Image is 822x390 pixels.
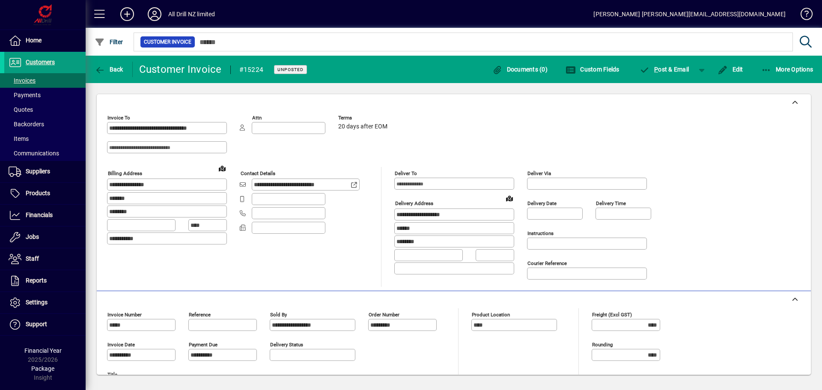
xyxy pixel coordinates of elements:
[4,205,86,226] a: Financials
[270,312,287,318] mat-label: Sold by
[640,66,689,73] span: ost & Email
[9,121,44,128] span: Backorders
[270,342,303,348] mat-label: Delivery status
[26,211,53,218] span: Financials
[527,200,557,206] mat-label: Delivery date
[113,6,141,22] button: Add
[592,342,613,348] mat-label: Rounding
[252,115,262,121] mat-label: Attn
[107,372,117,378] mat-label: Title
[503,191,516,205] a: View on map
[4,30,86,51] a: Home
[635,62,694,77] button: Post & Email
[4,131,86,146] a: Items
[718,66,743,73] span: Edit
[92,34,125,50] button: Filter
[26,299,48,306] span: Settings
[527,230,554,236] mat-label: Instructions
[26,190,50,196] span: Products
[26,233,39,240] span: Jobs
[107,312,142,318] mat-label: Invoice number
[26,255,39,262] span: Staff
[794,2,811,30] a: Knowledge Base
[654,66,658,73] span: P
[4,88,86,102] a: Payments
[4,146,86,161] a: Communications
[277,67,304,72] span: Unposted
[189,342,217,348] mat-label: Payment due
[715,62,745,77] button: Edit
[24,347,62,354] span: Financial Year
[566,66,619,73] span: Custom Fields
[592,312,632,318] mat-label: Freight (excl GST)
[141,6,168,22] button: Profile
[472,312,510,318] mat-label: Product location
[86,62,133,77] app-page-header-button: Back
[369,312,399,318] mat-label: Order number
[4,183,86,204] a: Products
[9,77,36,84] span: Invoices
[4,292,86,313] a: Settings
[26,37,42,44] span: Home
[596,200,626,206] mat-label: Delivery time
[4,314,86,335] a: Support
[107,115,130,121] mat-label: Invoice To
[492,66,548,73] span: Documents (0)
[95,66,123,73] span: Back
[9,135,29,142] span: Items
[144,38,191,46] span: Customer Invoice
[4,226,86,248] a: Jobs
[4,270,86,292] a: Reports
[9,106,33,113] span: Quotes
[4,248,86,270] a: Staff
[4,161,86,182] a: Suppliers
[139,63,222,76] div: Customer Invoice
[9,92,41,98] span: Payments
[527,170,551,176] mat-label: Deliver via
[563,62,622,77] button: Custom Fields
[490,62,550,77] button: Documents (0)
[395,170,417,176] mat-label: Deliver To
[338,123,387,130] span: 20 days after EOM
[189,312,211,318] mat-label: Reference
[759,62,816,77] button: More Options
[761,66,813,73] span: More Options
[95,39,123,45] span: Filter
[107,342,135,348] mat-label: Invoice date
[168,7,215,21] div: All Drill NZ limited
[239,63,264,77] div: #15224
[527,260,567,266] mat-label: Courier Reference
[26,168,50,175] span: Suppliers
[215,161,229,175] a: View on map
[4,102,86,117] a: Quotes
[92,62,125,77] button: Back
[338,115,390,121] span: Terms
[26,321,47,327] span: Support
[4,73,86,88] a: Invoices
[593,7,786,21] div: [PERSON_NAME] [PERSON_NAME][EMAIL_ADDRESS][DOMAIN_NAME]
[26,59,55,65] span: Customers
[4,117,86,131] a: Backorders
[31,365,54,372] span: Package
[9,150,59,157] span: Communications
[26,277,47,284] span: Reports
